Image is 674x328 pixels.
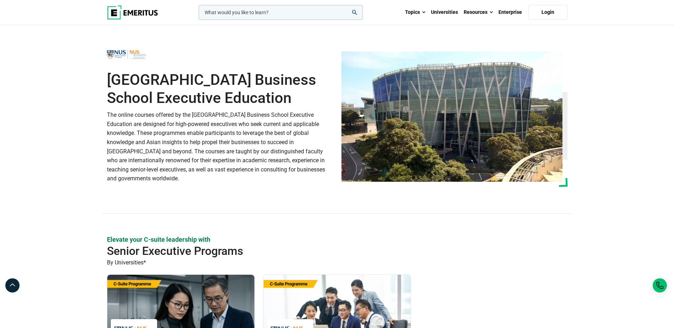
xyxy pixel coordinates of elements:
p: The online courses offered by the [GEOGRAPHIC_DATA] Business School Executive Education are desig... [107,110,333,183]
p: By Universities* [107,258,567,267]
h1: [GEOGRAPHIC_DATA] Business School Executive Education [107,71,333,107]
h2: Senior Executive Programs [107,244,521,258]
img: National University of Singapore Business School Executive Education [341,51,562,182]
input: woocommerce-product-search-field-0 [199,5,363,20]
p: Elevate your C-suite leadership with [107,235,567,244]
img: National University of Singapore Business School Executive Education [107,47,146,62]
a: Login [528,5,567,20]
